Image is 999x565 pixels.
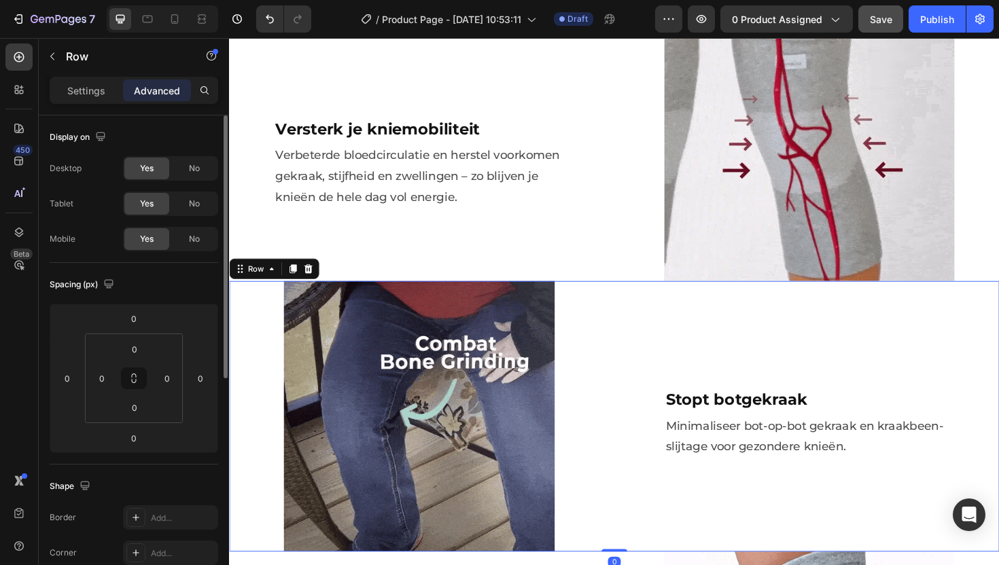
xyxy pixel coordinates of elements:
[720,5,853,33] button: 0 product assigned
[461,371,768,395] h2: Stopt botgekraak
[189,233,200,245] span: No
[57,368,77,388] input: 0
[50,511,76,524] div: Border
[50,233,75,245] div: Mobile
[58,257,345,544] img: gempages_550896721702421354-24b078b5-1b4a-4ccf-ac9e-222c0576acdf.webp
[920,12,954,26] div: Publish
[462,400,767,444] p: Minimaliseer bot-op-bot gekraak en kraakbeen-slijtage voor gezondere knieën.
[89,11,95,27] p: 7
[909,5,966,33] button: Publish
[376,12,379,26] span: /
[870,14,892,25] span: Save
[401,549,415,560] div: 0
[151,547,215,560] div: Add...
[121,339,148,359] input: 0px
[92,368,112,388] input: 0px
[17,238,39,251] div: Row
[66,48,181,65] p: Row
[229,38,999,565] iframe: Design area
[256,5,311,33] div: Undo/Redo
[120,308,147,329] input: 0
[732,12,822,26] span: 0 product assigned
[189,198,200,210] span: No
[13,145,33,156] div: 450
[567,13,588,25] span: Draft
[50,276,117,294] div: Spacing (px)
[953,498,985,531] div: Open Intercom Messenger
[50,128,109,147] div: Display on
[134,84,180,98] p: Advanced
[50,477,93,496] div: Shape
[5,5,101,33] button: 7
[189,162,200,175] span: No
[10,249,33,259] div: Beta
[50,162,82,175] div: Desktop
[140,233,154,245] span: Yes
[157,368,177,388] input: 0px
[382,12,521,26] span: Product Page - [DATE] 10:53:11
[50,198,73,210] div: Tablet
[120,428,147,448] input: 0
[121,397,148,418] input: 0px
[67,84,105,98] p: Settings
[190,368,211,388] input: 0
[858,5,903,33] button: Save
[50,547,77,559] div: Corner
[140,162,154,175] span: Yes
[151,512,215,524] div: Add...
[140,198,154,210] span: Yes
